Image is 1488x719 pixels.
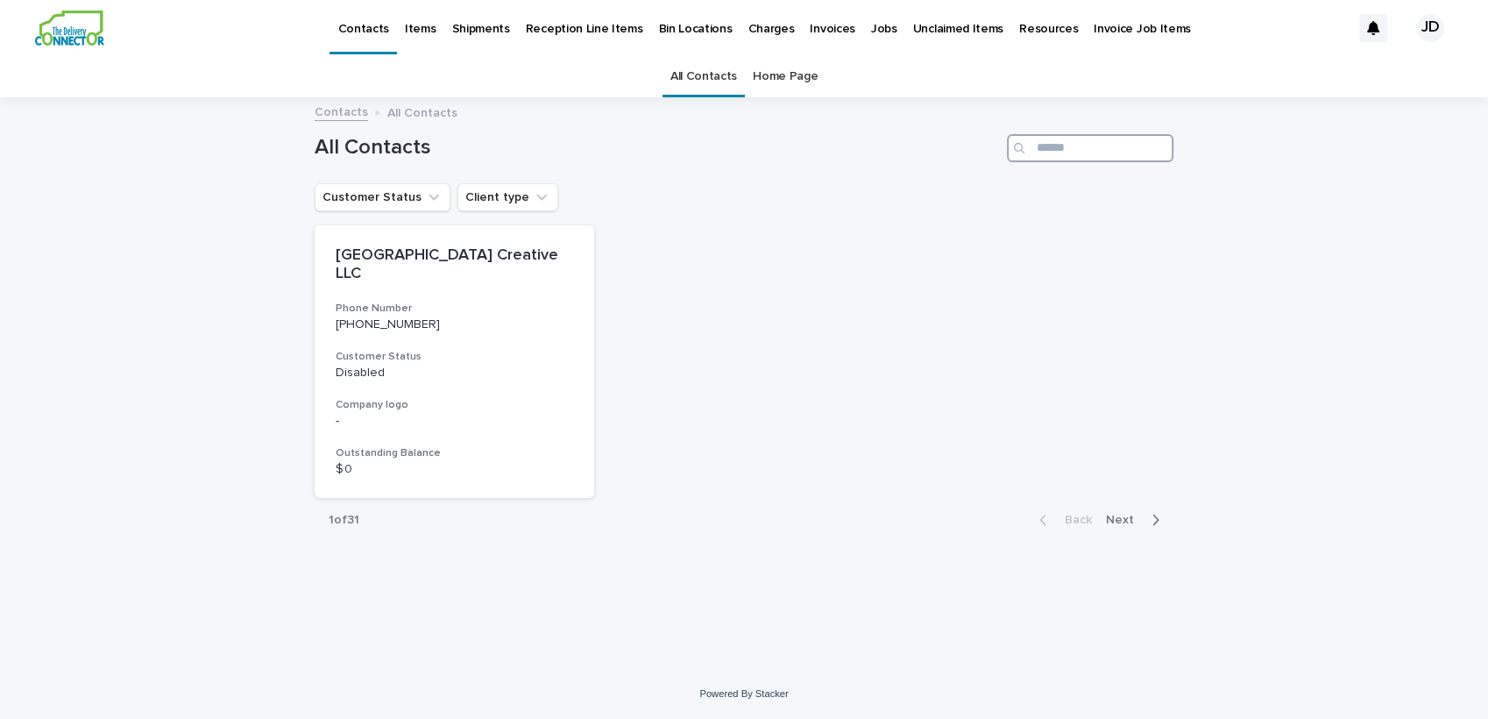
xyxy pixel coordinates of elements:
[1054,514,1092,526] span: Back
[315,135,1000,160] h1: All Contacts
[1007,134,1173,162] input: Search
[387,102,457,121] p: All Contacts
[315,183,450,211] button: Customer Status
[336,302,573,316] h3: Phone Number
[336,350,573,364] h3: Customer Status
[336,462,573,477] p: $ 0
[336,318,440,331] a: [PHONE_NUMBER]
[1416,14,1444,42] div: JD
[315,499,373,542] p: 1 of 31
[336,414,573,429] p: -
[457,183,558,211] button: Client type
[336,246,573,284] p: [GEOGRAPHIC_DATA] Creative LLC
[1106,514,1144,526] span: Next
[670,56,737,97] a: All Contacts
[699,688,788,699] a: Powered By Stacker
[35,11,104,46] img: aCWQmA6OSGG0Kwt8cj3c
[1099,512,1173,528] button: Next
[315,225,594,498] a: [GEOGRAPHIC_DATA] Creative LLCPhone Number[PHONE_NUMBER]Customer StatusDisabledCompany logo-Outst...
[336,446,573,460] h3: Outstanding Balance
[1025,512,1099,528] button: Back
[753,56,818,97] a: Home Page
[336,366,573,381] p: Disabled
[336,398,573,412] h3: Company logo
[315,101,368,121] a: Contacts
